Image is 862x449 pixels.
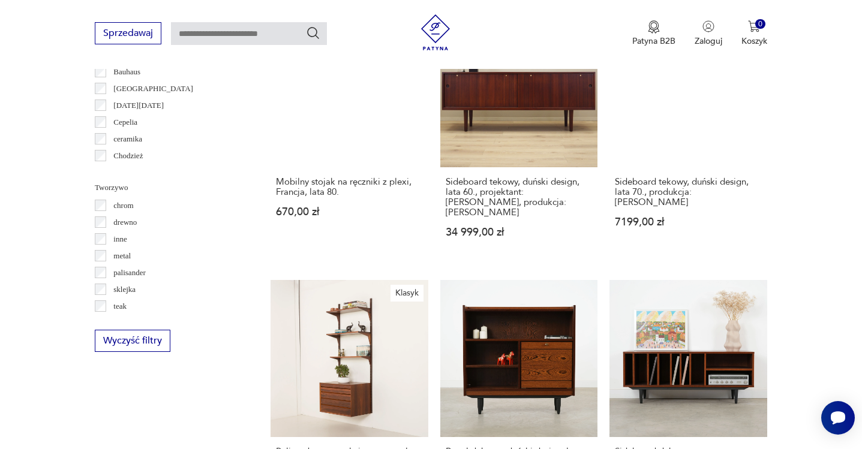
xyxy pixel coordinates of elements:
[446,227,593,237] p: 34 999,00 zł
[440,10,598,261] a: KlasykSideboard tekowy, duński design, lata 60., projektant: Hans J. Wegner, produkcja: Ry Møbler...
[113,132,142,146] p: ceramika
[271,10,428,261] a: Mobilny stojak na ręczniki z plexi, Francja, lata 80.Mobilny stojak na ręczniki z plexi, Francja,...
[615,177,762,207] h3: Sideboard tekowy, duński design, lata 70., produkcja: [PERSON_NAME]
[113,99,164,112] p: [DATE][DATE]
[113,300,127,313] p: teak
[95,30,161,38] a: Sprzedawaj
[648,20,660,34] img: Ikona medalu
[702,20,714,32] img: Ikonka użytkownika
[113,116,137,129] p: Cepelia
[632,20,675,47] a: Ikona medaluPatyna B2B
[418,14,453,50] img: Patyna - sklep z meblami i dekoracjami vintage
[113,65,140,79] p: Bauhaus
[276,177,423,197] h3: Mobilny stojak na ręczniki z plexi, Francja, lata 80.
[113,216,137,229] p: drewno
[821,401,855,435] iframe: Smartsupp widget button
[95,181,242,194] p: Tworzywo
[748,20,760,32] img: Ikona koszyka
[113,266,145,279] p: palisander
[632,35,675,47] p: Patyna B2B
[741,35,767,47] p: Koszyk
[113,149,143,162] p: Chodzież
[306,26,320,40] button: Szukaj
[276,207,423,217] p: 670,00 zł
[615,217,762,227] p: 7199,00 zł
[95,330,170,352] button: Wyczyść filtry
[609,10,767,261] a: Sideboard tekowy, duński design, lata 70., produkcja: DaniaSideboard tekowy, duński design, lata ...
[113,199,133,212] p: chrom
[113,166,142,179] p: Ćmielów
[755,19,765,29] div: 0
[113,82,193,95] p: [GEOGRAPHIC_DATA]
[741,20,767,47] button: 0Koszyk
[113,317,173,330] p: tworzywo sztuczne
[632,20,675,47] button: Patyna B2B
[95,22,161,44] button: Sprzedawaj
[113,233,127,246] p: inne
[446,177,593,218] h3: Sideboard tekowy, duński design, lata 60., projektant: [PERSON_NAME], produkcja: [PERSON_NAME]
[695,20,722,47] button: Zaloguj
[113,283,136,296] p: sklejka
[695,35,722,47] p: Zaloguj
[113,249,131,263] p: metal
